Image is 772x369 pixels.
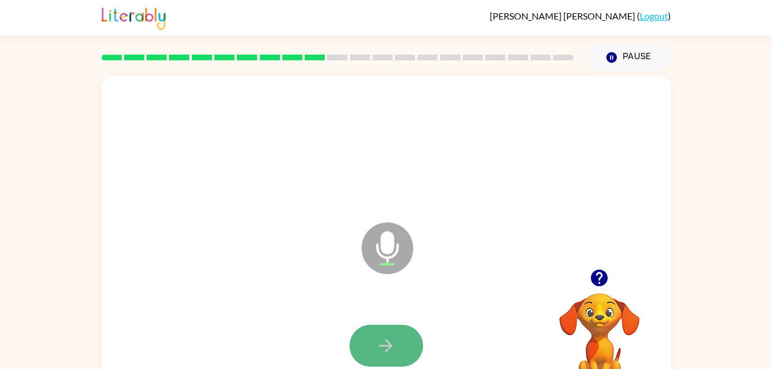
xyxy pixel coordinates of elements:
[587,44,671,71] button: Pause
[490,10,671,21] div: ( )
[102,5,166,30] img: Literably
[640,10,668,21] a: Logout
[490,10,637,21] span: [PERSON_NAME] [PERSON_NAME]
